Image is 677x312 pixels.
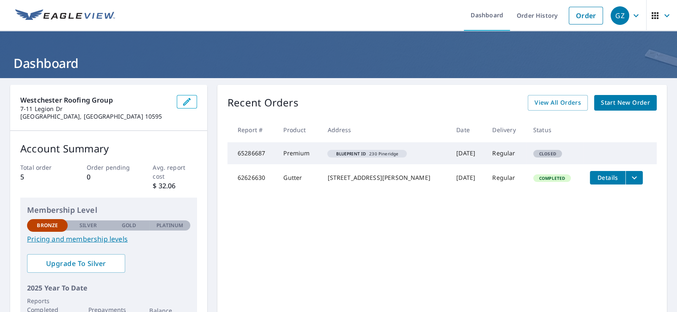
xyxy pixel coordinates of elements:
em: Blueprint ID [336,152,366,156]
span: View All Orders [534,98,581,108]
button: filesDropdownBtn-62626630 [625,171,643,184]
td: Premium [277,142,321,164]
th: Date [450,117,485,142]
div: [STREET_ADDRESS][PERSON_NAME] [327,174,443,182]
p: Account Summary [20,141,197,156]
p: Membership Level [27,204,190,216]
button: detailsBtn-62626630 [590,171,625,184]
th: Report # [227,117,277,142]
h1: Dashboard [10,54,667,72]
span: Closed [534,151,561,157]
p: Silver [79,222,97,229]
span: Start New Order [601,98,650,108]
p: 2025 Year To Date [27,283,190,293]
a: Upgrade To Silver [27,254,125,273]
p: Total order [20,163,64,172]
p: $ 32.06 [153,181,197,191]
p: 7-11 Legion Dr [20,105,170,113]
span: Completed [534,175,570,181]
p: Westchester Roofing Group [20,95,170,105]
td: 62626630 [227,164,277,191]
th: Address [321,117,450,142]
td: 65286687 [227,142,277,164]
p: Recent Orders [227,95,299,111]
span: Details [595,174,620,182]
img: EV Logo [15,9,115,22]
p: 5 [20,172,64,182]
td: Gutter [277,164,321,191]
span: 230 Pineridge [331,152,403,156]
p: 0 [87,172,131,182]
a: View All Orders [528,95,588,111]
p: Platinum [156,222,183,229]
a: Pricing and membership levels [27,234,190,244]
th: Status [526,117,583,142]
td: [DATE] [450,164,485,191]
p: Order pending [87,163,131,172]
div: GZ [611,6,629,25]
span: Upgrade To Silver [34,259,118,268]
td: Regular [485,142,526,164]
td: Regular [485,164,526,191]
p: Bronze [37,222,58,229]
td: [DATE] [450,142,485,164]
a: Start New Order [594,95,657,111]
p: Avg. report cost [153,163,197,181]
a: Order [569,7,603,24]
p: [GEOGRAPHIC_DATA], [GEOGRAPHIC_DATA] 10595 [20,113,170,120]
th: Product [277,117,321,142]
p: Gold [122,222,136,229]
th: Delivery [485,117,526,142]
